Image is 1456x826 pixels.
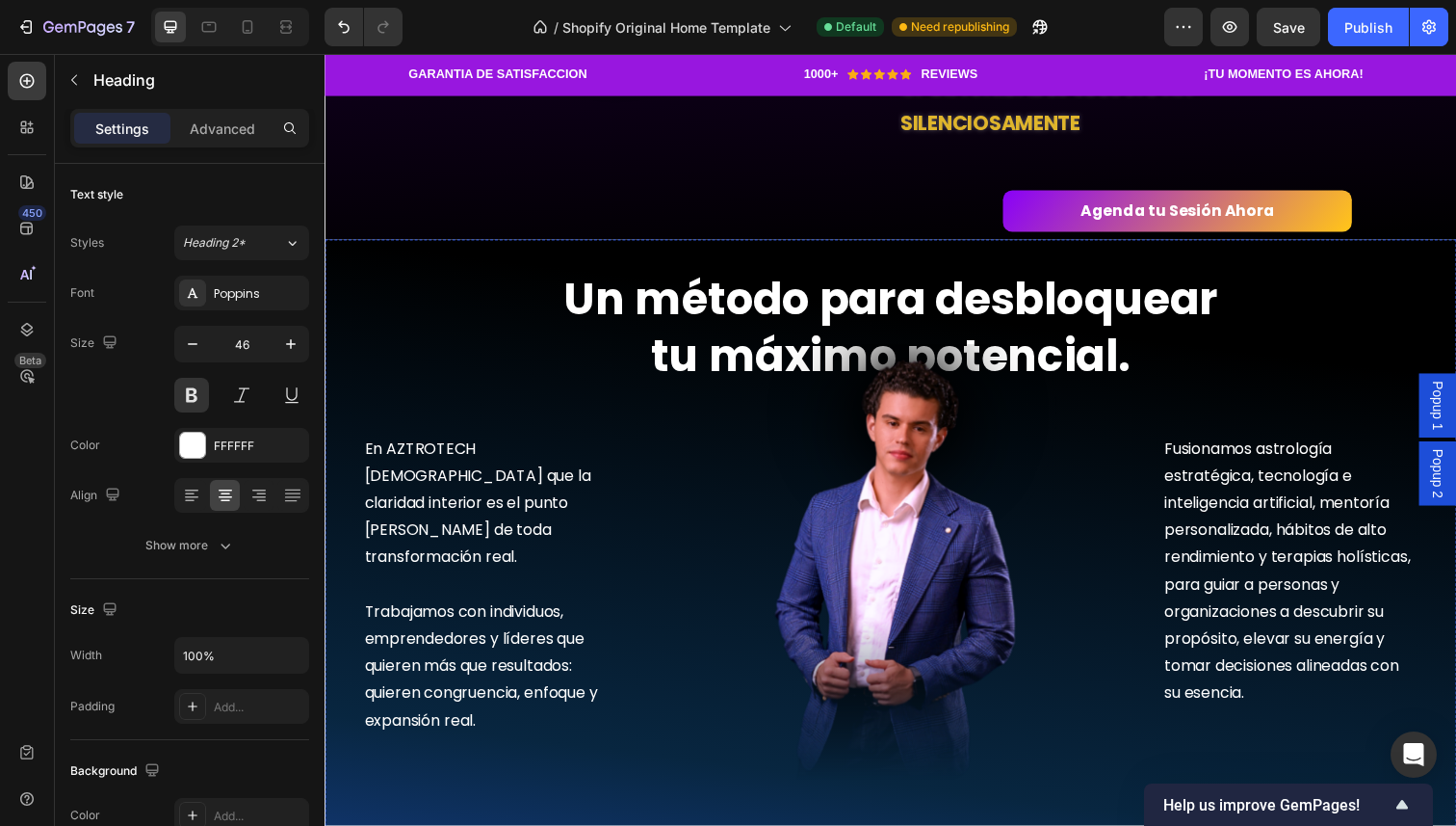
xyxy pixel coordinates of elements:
[70,598,121,624] div: Size
[1163,793,1414,816] button: Show survey - Help us improve GemPages!
[93,68,301,92] p: Heading
[554,17,559,38] span: /
[1127,404,1146,454] span: Popup 2
[175,638,308,673] input: Auto
[39,221,1117,340] h2: Un método para desbloquear tu máximo potencial.
[190,119,255,139] p: Advanced
[857,392,1108,664] span: Fusionamos astrología estratégica, tecnología e inteligencia artificial, mentoría personalizada, ...
[126,15,135,39] p: 7
[70,437,100,454] div: Color
[1391,732,1437,778] div: Open Intercom Messenger
[70,807,100,824] div: Color
[897,13,1060,30] p: ¡TU MOMENTO ES AHORA!
[325,8,403,46] div: Undo/Redo
[911,18,1009,36] span: Need republishing
[214,808,304,825] div: Add...
[896,12,1062,32] h2: Rich Text Editor. Editing area: main
[70,331,121,357] div: Size
[70,186,123,203] div: Text style
[70,528,309,563] button: Show more
[84,12,270,32] h2: GARANTIA DE SATISFACCION
[70,284,94,302] div: Font
[609,13,666,30] p: REVIEWS
[692,140,1049,183] button: <p>Agenda tu Sesión Ahora</p>
[1163,796,1391,814] span: Help us improve GemPages!
[316,297,840,763] img: gempages_563472958970922149-c9a1bdbc-efe1-4cf6-894c-17592d11c2f2.png
[70,698,115,715] div: Padding
[8,8,143,46] button: 7
[70,647,102,664] div: Width
[14,353,46,368] div: Beta
[174,226,309,260] button: Heading 2*
[1257,8,1320,46] button: Save
[70,234,104,252] div: Styles
[325,54,1456,826] iframe: Design area
[18,205,46,221] div: 450
[40,392,272,525] span: En AZTROTECH [DEMOGRAPHIC_DATA] que la claridad interior es el punto [PERSON_NAME] de toda transf...
[1344,17,1392,38] div: Publish
[70,759,164,785] div: Background
[562,17,770,38] span: Shopify Original Home Template
[1127,334,1146,385] span: Popup 1
[214,285,304,303] div: Poppins
[145,536,235,555] div: Show more
[1273,19,1305,36] span: Save
[487,12,527,32] h2: 1000+
[214,699,304,716] div: Add...
[183,234,246,252] span: Heading 2*
[1328,8,1409,46] button: Publish
[836,18,876,36] span: Default
[771,151,970,172] p: Agenda tu Sesión Ahora
[40,559,278,692] span: Trabajamos con individuos, emprendedores y líderes que quieren más que resultados: quieren congru...
[70,483,124,509] div: Align
[214,438,304,455] div: FFFFFF
[95,119,149,139] p: Settings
